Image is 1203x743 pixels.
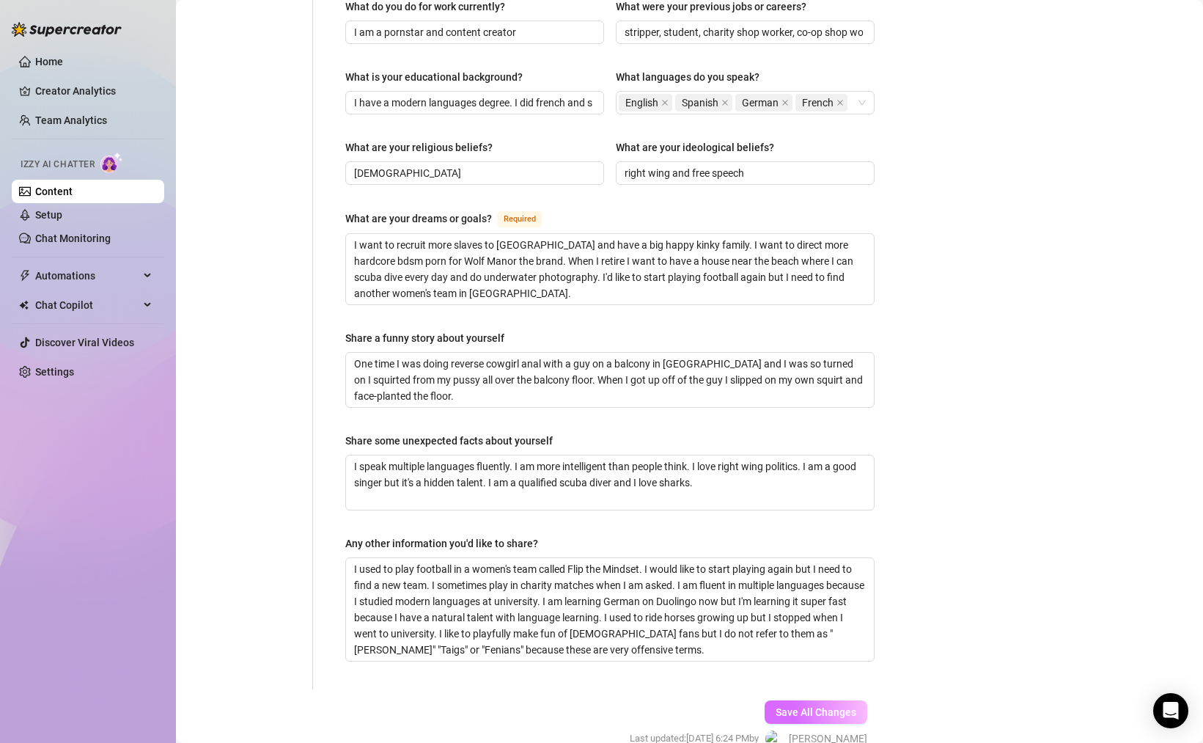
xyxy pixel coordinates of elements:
button: Save All Changes [765,700,867,724]
input: What do you do for work currently? [354,24,592,40]
div: What are your religious beliefs? [345,139,493,155]
span: French [795,94,847,111]
div: Open Intercom Messenger [1153,693,1188,728]
span: French [802,95,834,111]
label: What are your religious beliefs? [345,139,503,155]
span: Automations [35,264,139,288]
span: close [661,99,669,106]
input: What languages do you speak? [850,94,853,111]
label: Any other information you'd like to share? [345,535,548,552]
a: Home [35,56,63,67]
label: What are your dreams or goals? [345,210,558,227]
span: close [836,99,844,106]
label: What are your ideological beliefs? [616,139,784,155]
a: Creator Analytics [35,79,152,103]
span: close [721,99,729,106]
span: English [625,95,658,111]
span: Spanish [682,95,718,111]
textarea: Share a funny story about yourself [346,353,874,407]
a: Chat Monitoring [35,233,111,244]
a: Setup [35,209,62,221]
a: Settings [35,366,74,378]
a: Content [35,186,73,197]
span: Save All Changes [776,706,856,718]
span: thunderbolt [19,270,31,282]
label: What languages do you speak? [616,69,770,85]
div: What languages do you speak? [616,69,759,85]
a: Discover Viral Videos [35,337,134,348]
div: What is your educational background? [345,69,523,85]
input: What were your previous jobs or careers? [625,24,863,40]
span: Chat Copilot [35,293,139,317]
div: What are your ideological beliefs? [616,139,774,155]
input: What are your religious beliefs? [354,165,592,181]
span: German [735,94,792,111]
img: logo-BBDzfeDw.svg [12,22,122,37]
input: What is your educational background? [354,95,592,111]
div: Share some unexpected facts about yourself [345,433,553,449]
span: Izzy AI Chatter [21,158,95,172]
label: What is your educational background? [345,69,533,85]
span: close [781,99,789,106]
span: English [619,94,672,111]
a: Team Analytics [35,114,107,126]
div: Any other information you'd like to share? [345,535,538,552]
label: Share a funny story about yourself [345,330,515,346]
img: Chat Copilot [19,300,29,310]
label: Share some unexpected facts about yourself [345,433,563,449]
textarea: Share some unexpected facts about yourself [346,455,874,510]
input: What are your ideological beliefs? [625,165,863,181]
span: Spanish [675,94,732,111]
span: German [742,95,779,111]
textarea: Any other information you'd like to share? [346,558,874,661]
span: Required [498,211,542,227]
img: AI Chatter [100,152,123,173]
textarea: What are your dreams or goals? [346,234,874,304]
div: What are your dreams or goals? [345,211,492,227]
div: Share a funny story about yourself [345,330,504,346]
